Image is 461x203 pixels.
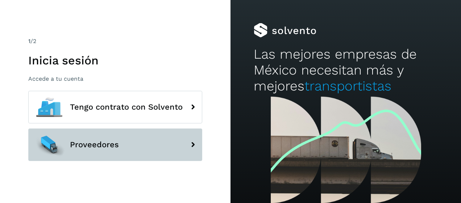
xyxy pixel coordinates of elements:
span: 1 [28,38,30,45]
span: Tengo contrato con Solvento [70,103,183,111]
h2: Las mejores empresas de México necesitan más y mejores [254,46,438,94]
h1: Inicia sesión [28,54,202,67]
button: Tengo contrato con Solvento [28,91,202,123]
button: Proveedores [28,128,202,161]
span: Proveedores [70,140,119,149]
p: Accede a tu cuenta [28,75,202,82]
div: /2 [28,37,202,46]
span: transportistas [304,78,391,94]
